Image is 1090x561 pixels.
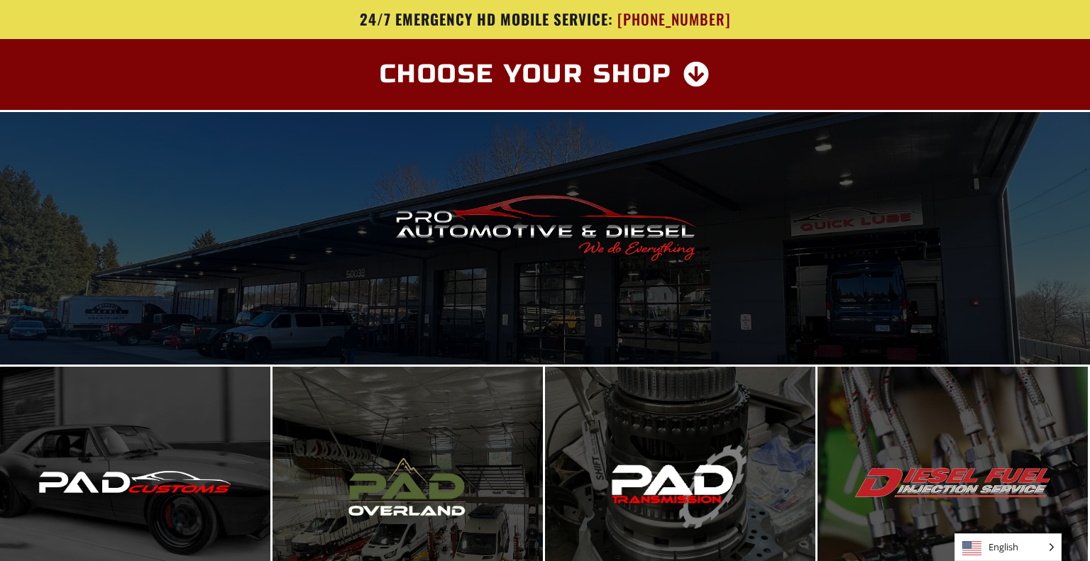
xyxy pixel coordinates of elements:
[955,534,1061,560] span: English
[954,533,1062,561] aside: Language selected: English
[360,8,613,30] span: 24/7 Emergency HD Mobile Service:
[363,53,728,96] a: Choose Your Shop
[130,11,960,28] a: 24/7 Emergency HD Mobile Service: [PHONE_NUMBER]
[380,62,673,87] span: Choose Your Shop
[617,11,731,28] span: [PHONE_NUMBER]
